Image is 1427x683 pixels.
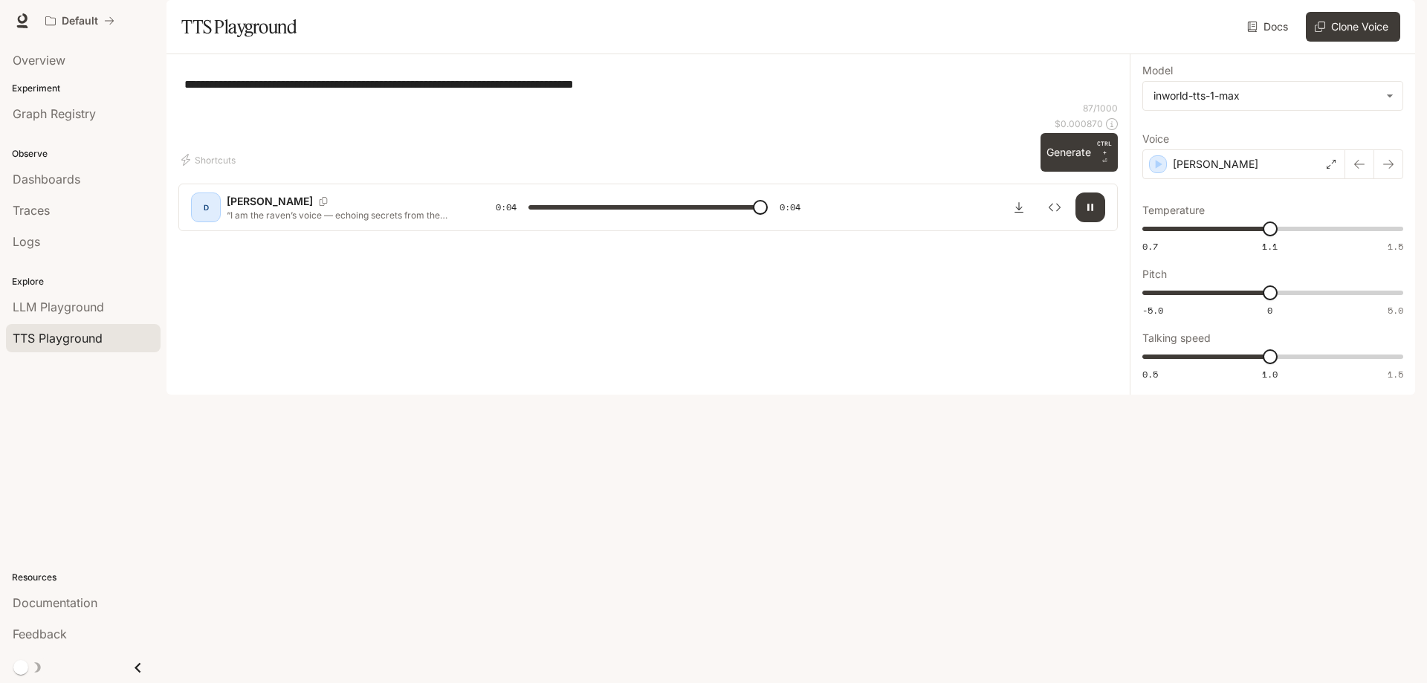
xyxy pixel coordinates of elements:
div: D [194,195,218,219]
button: All workspaces [39,6,121,36]
span: 0 [1267,304,1272,317]
p: $ 0.000870 [1055,117,1103,130]
p: Model [1142,65,1173,76]
h1: TTS Playground [181,12,297,42]
p: Temperature [1142,205,1205,216]
button: GenerateCTRL +⏎ [1041,133,1118,172]
p: Talking speed [1142,333,1211,343]
span: 0.5 [1142,368,1158,381]
span: 1.5 [1388,368,1403,381]
button: Shortcuts [178,148,242,172]
div: inworld-tts-1-max [1143,82,1402,110]
span: 0:04 [496,200,517,215]
span: -5.0 [1142,304,1163,317]
div: inworld-tts-1-max [1153,88,1379,103]
span: 1.5 [1388,240,1403,253]
a: Docs [1244,12,1294,42]
p: [PERSON_NAME] [227,194,313,209]
span: 0.7 [1142,240,1158,253]
p: [PERSON_NAME] [1173,157,1258,172]
p: Pitch [1142,269,1167,279]
p: Voice [1142,134,1169,144]
button: Inspect [1040,192,1070,222]
span: 1.0 [1262,368,1278,381]
button: Copy Voice ID [313,197,334,206]
span: 1.1 [1262,240,1278,253]
p: CTRL + [1097,139,1112,157]
button: Download audio [1004,192,1034,222]
p: 87 / 1000 [1083,102,1118,114]
p: ⏎ [1097,139,1112,166]
p: “I am the raven’s voice — echoing secrets from the past, and whispers from the future.” [227,209,460,221]
span: 0:04 [780,200,800,215]
button: Clone Voice [1306,12,1400,42]
span: 5.0 [1388,304,1403,317]
p: Default [62,15,98,27]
